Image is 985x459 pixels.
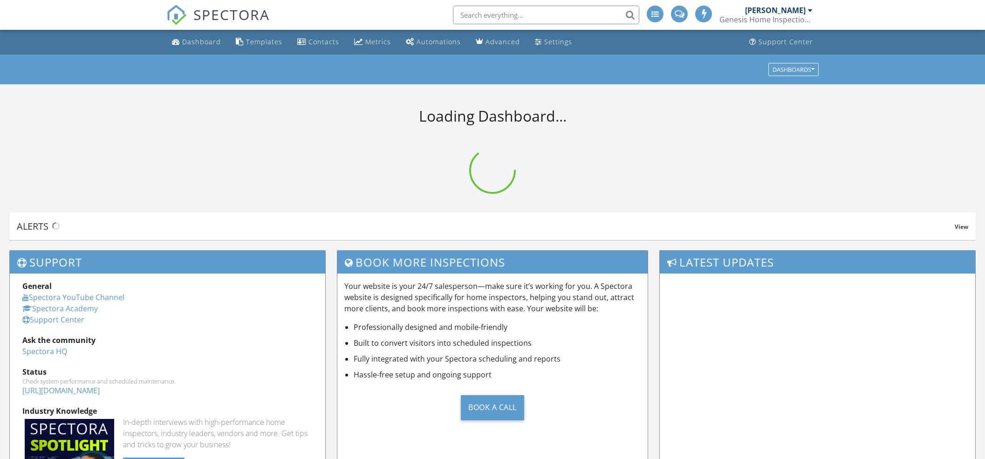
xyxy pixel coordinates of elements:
[193,5,270,24] span: SPECTORA
[308,37,339,46] div: Contacts
[544,37,572,46] div: Settings
[294,34,343,51] a: Contacts
[759,37,813,46] div: Support Center
[472,34,524,51] a: Advanced
[22,315,84,325] a: Support Center
[531,34,576,51] a: Settings
[402,34,465,51] a: Automations (Advanced)
[745,6,806,15] div: [PERSON_NAME]
[22,385,100,396] a: [URL][DOMAIN_NAME]
[22,335,313,346] div: Ask the community
[182,37,221,46] div: Dashboard
[660,251,975,274] h3: Latest Updates
[17,220,955,233] div: Alerts
[166,13,270,32] a: SPECTORA
[354,322,640,333] li: Professionally designed and mobile-friendly
[123,417,313,450] div: In-depth interviews with high-performance home inspectors, industry leaders, vendors and more. Ge...
[354,369,640,380] li: Hassle-free setup and ongoing support
[22,366,313,377] div: Status
[337,251,647,274] h3: Book More Inspections
[22,377,313,385] div: Check system performance and scheduled maintenance.
[417,37,461,46] div: Automations
[22,292,124,302] a: Spectora YouTube Channel
[773,66,814,73] div: Dashboards
[166,5,187,25] img: The Best Home Inspection Software - Spectora
[955,223,968,231] span: View
[365,37,391,46] div: Metrics
[344,388,640,427] a: Book a Call
[719,15,813,24] div: Genesis Home Inspections
[354,337,640,349] li: Built to convert visitors into scheduled inspections
[22,281,52,291] strong: General
[461,395,524,420] div: Book a Call
[22,405,313,417] div: Industry Knowledge
[232,34,286,51] a: Templates
[246,37,282,46] div: Templates
[344,281,640,314] p: Your website is your 24/7 salesperson—make sure it’s working for you. A Spectora website is desig...
[453,6,639,24] input: Search everything...
[22,346,67,356] a: Spectora HQ
[746,34,817,51] a: Support Center
[22,303,98,314] a: Spectora Academy
[10,251,325,274] h3: Support
[486,37,520,46] div: Advanced
[168,34,225,51] a: Dashboard
[768,63,819,76] button: Dashboards
[350,34,395,51] a: Metrics
[354,353,640,364] li: Fully integrated with your Spectora scheduling and reports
